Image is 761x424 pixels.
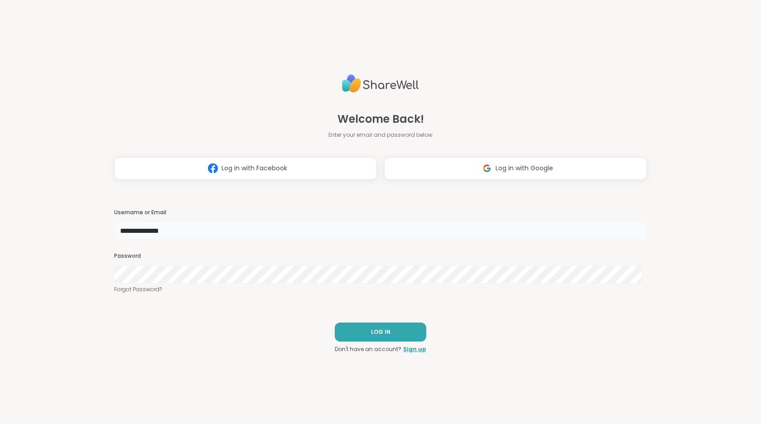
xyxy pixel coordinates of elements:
[335,345,401,353] span: Don't have an account?
[335,323,426,342] button: LOG IN
[114,209,647,217] h3: Username or Email
[114,157,377,180] button: Log in with Facebook
[478,160,496,177] img: ShareWell Logomark
[384,157,647,180] button: Log in with Google
[114,252,647,260] h3: Password
[337,111,424,127] span: Welcome Back!
[204,160,222,177] img: ShareWell Logomark
[371,328,390,336] span: LOG IN
[222,164,287,173] span: Log in with Facebook
[114,285,647,294] a: Forgot Password?
[342,71,419,96] img: ShareWell Logo
[403,345,426,353] a: Sign up
[496,164,553,173] span: Log in with Google
[328,131,433,139] span: Enter your email and password below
